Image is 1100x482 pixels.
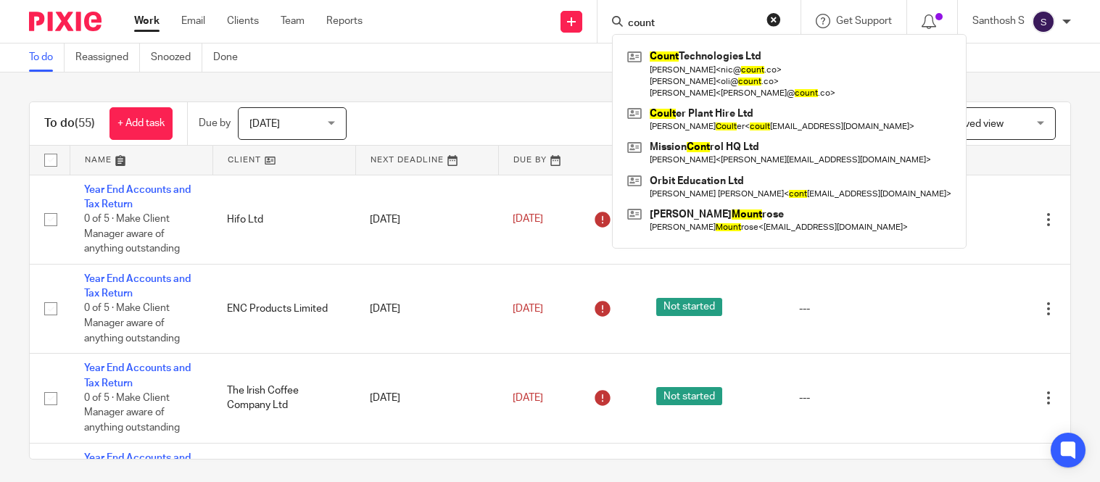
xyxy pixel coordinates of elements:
span: [DATE] [513,304,543,314]
input: Search [626,17,757,30]
span: (55) [75,117,95,129]
td: [DATE] [355,264,498,353]
span: 0 of 5 · Make Client Manager aware of anything outstanding [84,393,180,433]
span: Not started [656,298,722,316]
td: The Irish Coffee Company Ltd [212,354,355,443]
a: Done [213,43,249,72]
td: ENC Products Limited [212,264,355,353]
span: [DATE] [513,393,543,403]
span: Get Support [836,16,892,26]
img: svg%3E [1032,10,1055,33]
span: [DATE] [513,214,543,224]
a: Snoozed [151,43,202,72]
span: 0 of 5 · Make Client Manager aware of anything outstanding [84,214,180,254]
a: Work [134,14,160,28]
a: Reports [326,14,363,28]
a: Year End Accounts and Tax Return [84,453,191,478]
img: Pixie [29,12,102,31]
a: Year End Accounts and Tax Return [84,185,191,209]
a: Team [281,14,305,28]
span: [DATE] [249,119,280,129]
button: Clear [766,12,781,27]
div: --- [799,302,913,316]
a: + Add task [109,107,173,140]
td: [DATE] [355,175,498,264]
span: Not started [656,387,722,405]
td: Hifo Ltd [212,175,355,264]
p: Due by [199,116,231,130]
a: To do [29,43,65,72]
h1: To do [44,116,95,131]
a: Year End Accounts and Tax Return [84,274,191,299]
p: Santhosh S [972,14,1025,28]
a: Reassigned [75,43,140,72]
a: Clients [227,14,259,28]
td: [DATE] [355,354,498,443]
a: Email [181,14,205,28]
span: 0 of 5 · Make Client Manager aware of anything outstanding [84,304,180,344]
a: Year End Accounts and Tax Return [84,363,191,388]
div: --- [799,391,913,405]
